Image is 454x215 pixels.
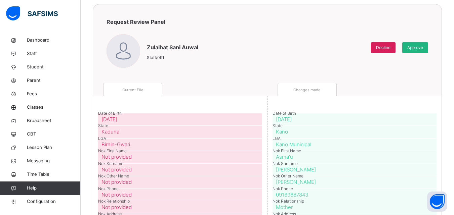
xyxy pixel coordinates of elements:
[98,139,262,151] div: Birnin-Gwari
[273,113,437,126] div: Date of Birth
[98,176,262,189] div: Not provided
[273,189,437,201] div: 09169887843
[107,18,165,25] span: Request Review Panel
[273,176,437,189] div: Nok Other Name
[27,158,81,164] span: Messaging
[98,189,262,201] div: Not provided
[273,163,437,176] div: Nok Surname
[427,192,447,212] button: Open asap
[147,55,198,61] span: Staff/091
[98,138,262,139] p: LGA
[147,43,198,51] span: Zulaihat Sani Auwal
[293,88,321,92] span: Changes made
[273,201,437,214] div: Nok Relationship
[27,198,80,205] span: Configuration
[27,91,81,97] span: Fees
[98,189,262,201] div: Nok Phone
[27,171,81,178] span: Time Table
[273,139,437,151] div: Kano Municipal
[27,104,81,111] span: Classes
[27,185,80,192] span: Help
[98,126,262,138] div: Kaduna
[376,45,390,51] span: Decline
[98,113,262,126] div: Date of Birth
[98,163,262,164] p: Nok Surname
[27,50,81,57] span: Staff
[273,138,437,151] div: LGA
[98,113,262,126] div: [DATE]
[98,201,262,214] div: Nok Relationship
[27,77,81,84] span: Parent
[98,201,262,214] div: Not provided
[98,125,262,138] div: State
[273,176,437,189] div: [PERSON_NAME]
[27,37,81,44] span: Dashboard
[273,113,437,126] div: [DATE]
[273,189,437,201] div: Nok Phone
[122,88,143,92] span: Current File
[98,176,262,189] div: Nok Other Name
[273,125,437,138] div: State
[273,163,437,164] p: Nok Surname
[407,45,423,51] span: Approve
[98,151,262,163] div: Not provided
[27,131,81,138] span: CBT
[98,151,262,163] div: Nok First Name
[273,164,437,176] div: [PERSON_NAME]
[273,138,437,139] p: LGA
[98,138,262,151] div: LGA
[27,117,81,124] span: Broadsheet
[27,144,81,151] span: Lesson Plan
[27,64,81,70] span: Student
[273,201,437,214] div: Mother
[273,126,437,138] div: Kano
[98,163,262,176] div: Nok Surname
[98,164,262,176] div: Not provided
[273,151,437,163] div: Asma'u
[273,151,437,163] div: Nok First Name
[6,6,58,20] img: safsims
